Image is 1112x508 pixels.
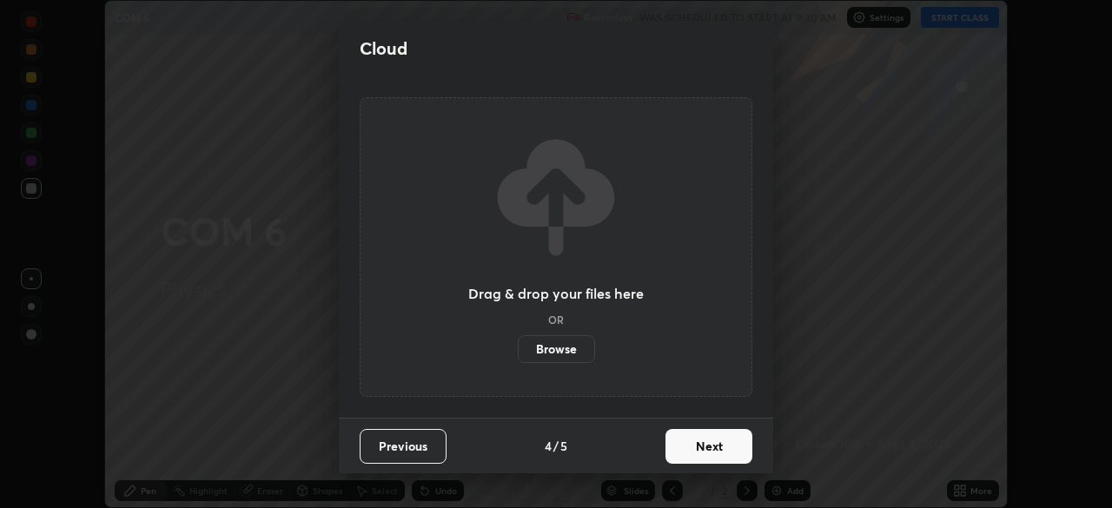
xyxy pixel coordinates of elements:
[545,437,552,455] h4: 4
[560,437,567,455] h4: 5
[360,37,407,60] h2: Cloud
[360,429,447,464] button: Previous
[468,287,644,300] h3: Drag & drop your files here
[665,429,752,464] button: Next
[548,314,564,325] h5: OR
[553,437,559,455] h4: /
